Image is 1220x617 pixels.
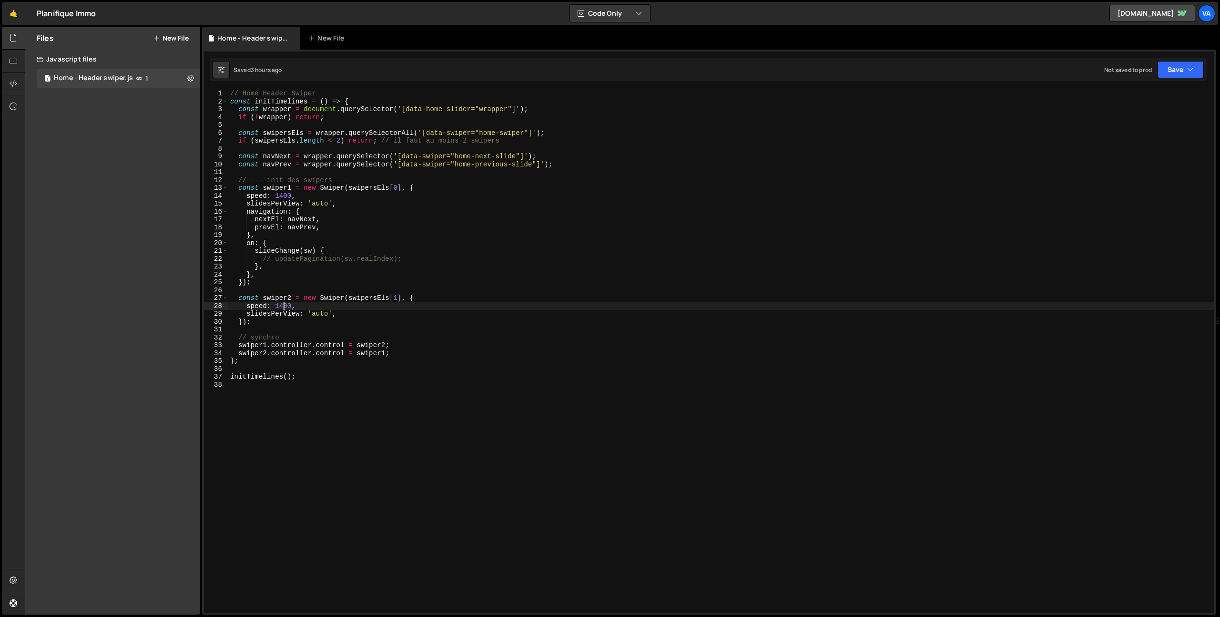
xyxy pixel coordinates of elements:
[204,287,228,295] div: 26
[25,50,200,69] div: Javascript files
[217,33,289,43] div: Home - Header swiper.js
[1158,61,1204,78] button: Save
[204,310,228,318] div: 29
[204,113,228,122] div: 4
[204,105,228,113] div: 3
[37,69,200,88] div: 17081/47033.js
[570,5,650,22] button: Code Only
[251,66,282,74] div: 3 hours ago
[54,74,133,82] div: Home - Header swiper.js
[1104,66,1152,74] div: Not saved to prod
[145,74,148,82] span: 1
[37,8,96,19] div: Planifique Immo
[1198,5,1215,22] a: Va
[204,341,228,350] div: 33
[204,255,228,263] div: 22
[308,33,348,43] div: New File
[204,98,228,106] div: 2
[204,302,228,310] div: 28
[204,137,228,145] div: 7
[204,129,228,137] div: 6
[204,121,228,129] div: 5
[2,2,25,25] a: 🤙
[204,381,228,389] div: 38
[204,231,228,239] div: 19
[1109,5,1195,22] a: [DOMAIN_NAME]
[37,33,54,43] h2: Files
[204,357,228,365] div: 35
[204,350,228,358] div: 34
[204,216,228,224] div: 17
[204,263,228,271] div: 23
[204,184,228,192] div: 13
[204,239,228,247] div: 20
[153,34,189,42] button: New File
[204,200,228,208] div: 15
[204,208,228,216] div: 16
[45,75,51,83] span: 1
[204,247,228,255] div: 21
[204,176,228,185] div: 12
[234,66,282,74] div: Saved
[204,153,228,161] div: 9
[204,192,228,200] div: 14
[204,271,228,279] div: 24
[204,278,228,287] div: 25
[204,90,228,98] div: 1
[204,373,228,381] div: 37
[204,168,228,176] div: 11
[204,326,228,334] div: 31
[204,365,228,373] div: 36
[204,294,228,302] div: 27
[204,224,228,232] div: 18
[204,161,228,169] div: 10
[204,334,228,342] div: 32
[204,318,228,326] div: 30
[204,145,228,153] div: 8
